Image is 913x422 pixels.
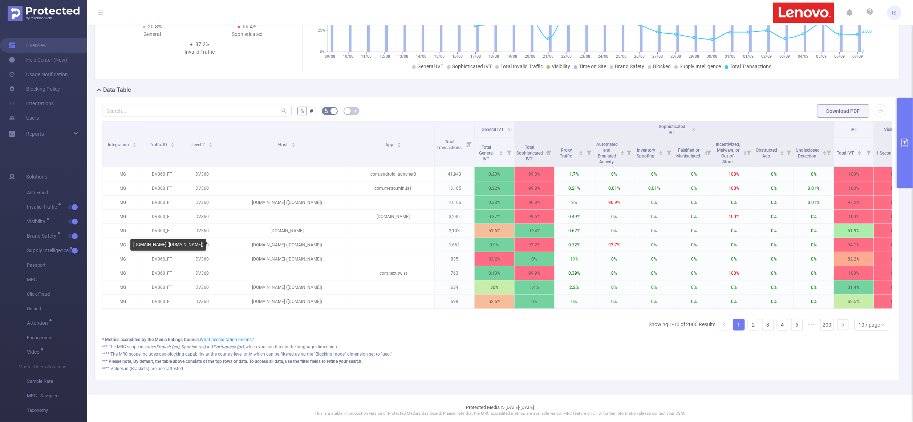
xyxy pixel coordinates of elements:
[714,167,754,181] p: 100%
[748,319,759,330] a: 2
[756,148,778,159] span: Obstructed Ads
[780,150,784,152] i: icon: caret-up
[780,152,784,155] i: icon: caret-down
[716,142,740,164] span: Incentivized, Malware, or Out-of-Store
[714,210,754,224] p: 100%
[555,181,594,195] p: 0.21%
[794,210,834,224] p: 0%
[27,403,87,418] span: Taxonomy
[816,54,827,59] tspan: 05/09
[27,248,71,253] span: Supply Intelligence
[659,150,663,152] i: icon: caret-up
[452,54,463,59] tspan: 16/08
[561,54,572,59] tspan: 22/08
[734,319,744,330] a: 1
[754,238,794,252] p: 0%
[743,54,754,59] tspan: 01/09
[595,238,634,252] p: 93.7%
[352,266,434,280] p: com.text.twist
[544,138,554,167] i: Filter menu
[824,138,834,167] i: Filter menu
[674,167,714,181] p: 0%
[27,219,48,224] span: Visibility
[27,233,59,238] span: Brand Safety
[674,196,714,209] p: 0%
[182,238,222,252] p: DV360
[791,319,803,331] li: 5
[103,86,131,94] h2: Data Table
[132,142,137,146] div: Sort
[595,224,634,238] p: 0%
[634,224,674,238] p: 0%
[27,320,50,325] span: Attention
[858,150,862,152] i: icon: caret-up
[499,152,503,155] i: icon: caret-down
[300,108,304,114] span: %
[475,252,514,266] p: 82.2%
[823,152,827,155] i: icon: caret-down
[182,266,222,280] p: DV360
[796,148,820,159] span: Undisclosed Detection
[352,210,434,224] p: [DOMAIN_NAME]
[730,63,772,69] span: Total Transactions
[834,224,874,238] p: 51.9%
[744,138,754,167] i: Filter menu
[674,252,714,266] p: 0%
[26,131,44,137] span: Reports
[435,266,474,280] p: 763
[674,224,714,238] p: 0%
[543,54,554,59] tspan: 21/08
[398,54,408,59] tspan: 13/08
[142,238,182,252] p: DV360_FT
[743,152,747,155] i: icon: caret-down
[324,108,329,113] i: icon: bg-colors
[482,127,504,132] span: General IVT
[754,167,794,181] p: 0%
[182,181,222,195] p: DV360
[834,196,874,209] p: 97.2%
[674,238,714,252] p: 0%
[863,50,865,54] tspan: 0
[142,181,182,195] p: DV360_FT
[634,167,674,181] p: 0%
[754,252,794,266] p: 0%
[208,142,213,146] div: Sort
[292,144,296,147] i: icon: caret-down
[596,142,618,164] span: Automated and Emulated Activity
[504,138,514,167] i: Filter menu
[859,319,880,330] div: 10 / page
[9,67,68,82] a: Usage Notification
[102,167,142,181] p: IMG
[435,252,474,266] p: 835
[352,167,434,181] p: com.android.launcher3
[435,210,474,224] p: 3,240
[102,196,142,209] p: IMG
[714,266,754,280] p: 100%
[102,224,142,238] p: IMG
[27,349,42,355] span: Video
[343,54,354,59] tspan: 10/08
[27,331,87,345] span: Engagement
[475,167,514,181] p: 0.23%
[435,238,474,252] p: 1,662
[595,210,634,224] p: 0%
[841,323,845,327] i: icon: right
[499,150,503,154] div: Sort
[9,82,60,96] a: Blocking Policy
[9,38,47,53] a: Overview
[555,238,594,252] p: 0.72%
[780,150,784,154] div: Sort
[794,167,834,181] p: 0%
[595,167,634,181] p: 0%
[435,196,474,209] p: 10,166
[361,54,372,59] tspan: 11/08
[722,323,727,327] i: icon: left
[580,54,590,59] tspan: 23/08
[598,54,608,59] tspan: 24/08
[881,323,885,328] i: icon: down
[798,54,808,59] tspan: 04/09
[634,266,674,280] p: 0%
[435,181,474,195] p: 13,105
[108,142,130,147] span: Integration
[515,224,554,238] p: 0.24%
